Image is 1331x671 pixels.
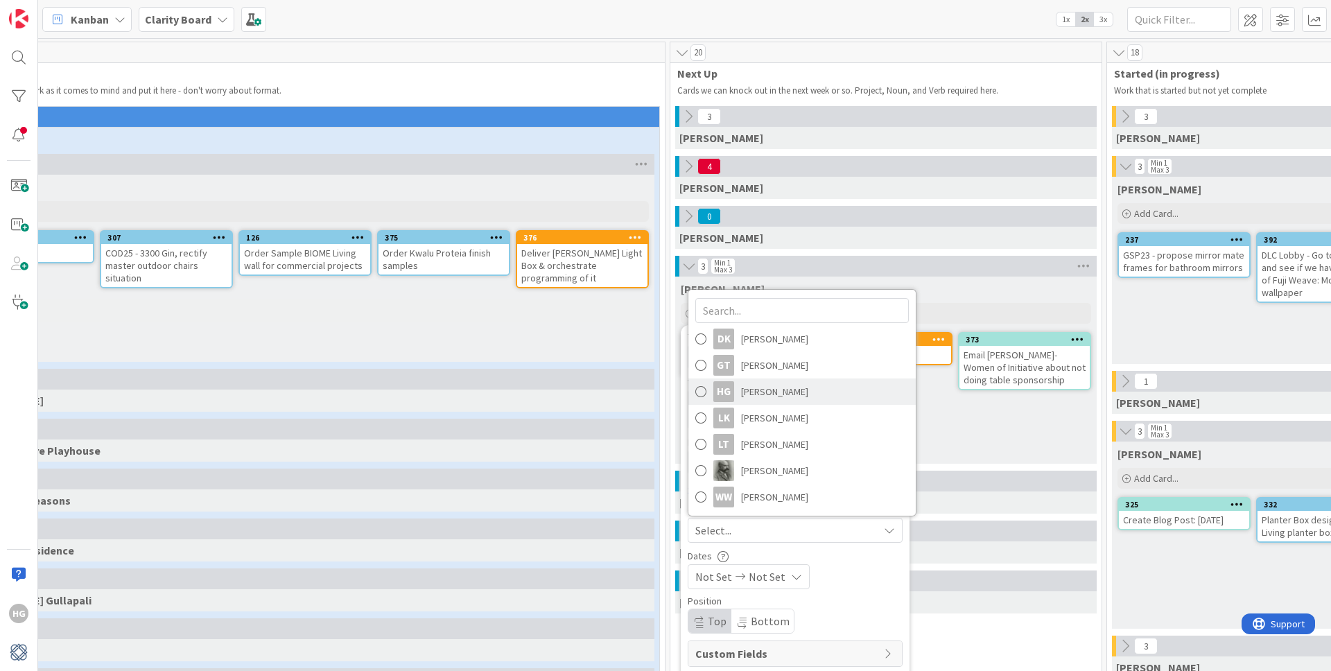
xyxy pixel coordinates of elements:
[1119,498,1249,529] div: 325Create Blog Post: [DATE]
[741,487,808,507] span: [PERSON_NAME]
[516,230,649,288] a: 376Deliver [PERSON_NAME] Light Box & orchestrate programming of it
[240,244,370,274] div: Order Sample BIOME Living wall for commercial projects
[679,496,763,509] span: Walter
[238,230,372,276] a: 126Order Sample BIOME Living wall for commercial projects
[697,258,708,274] span: 3
[688,431,916,458] a: LT[PERSON_NAME]
[697,208,721,225] span: 0
[517,244,647,287] div: Deliver [PERSON_NAME] Light Box & orchestrate programming of it
[1094,12,1113,26] span: 3x
[1117,447,1201,461] span: Hannah
[1117,497,1251,530] a: 325Create Blog Post: [DATE]
[1119,511,1249,529] div: Create Blog Post: [DATE]
[959,333,1090,346] div: 373
[1127,7,1231,32] input: Quick Filter...
[145,12,211,26] b: Clarity Board
[385,233,509,243] div: 375
[695,568,732,585] span: Not Set
[695,298,909,323] input: Search...
[101,244,232,287] div: COD25 - 3300 Gin, rectify master outdoor chairs situation
[679,231,763,245] span: Lisa K.
[1116,131,1200,145] span: Gina
[677,85,1095,96] p: Cards we can knock out in the next week or so. Project, Noun, and Verb required here.
[1117,232,1251,278] a: 237GSP23 - propose mirror mate frames for bathroom mirrors
[1117,182,1201,196] span: Lisa T.
[100,230,233,288] a: 307COD25 - 3300 Gin, rectify master outdoor chairs situation
[697,108,721,125] span: 3
[679,546,763,559] span: Philip
[713,434,734,455] div: LT
[101,232,232,244] div: 307
[749,568,785,585] span: Not Set
[101,232,232,287] div: 307COD25 - 3300 Gin, rectify master outdoor chairs situation
[1134,207,1178,220] span: Add Card...
[741,329,808,349] span: [PERSON_NAME]
[1119,234,1249,277] div: 237GSP23 - propose mirror mate frames for bathroom mirrors
[741,408,808,428] span: [PERSON_NAME]
[688,551,712,561] span: Dates
[688,484,916,510] a: WW[PERSON_NAME]
[688,326,916,352] a: DK[PERSON_NAME]
[677,67,1084,80] span: Next Up
[71,11,109,28] span: Kanban
[1056,12,1075,26] span: 1x
[1134,423,1145,439] span: 3
[958,332,1091,390] a: 373Email [PERSON_NAME]- Women of Initiative about not doing table sponsorship
[246,233,370,243] div: 126
[713,355,734,376] div: GT
[713,460,734,481] img: PA
[679,181,763,195] span: Lisa T.
[959,333,1090,389] div: 373Email [PERSON_NAME]- Women of Initiative about not doing table sponsorship
[1125,500,1249,509] div: 325
[688,458,916,484] a: PA[PERSON_NAME]
[517,232,647,287] div: 376Deliver [PERSON_NAME] Light Box & orchestrate programming of it
[688,352,916,378] a: GT[PERSON_NAME]
[695,522,731,539] span: Select...
[679,131,763,145] span: Gina
[9,643,28,662] img: avatar
[1119,498,1249,511] div: 325
[681,282,765,296] span: Hannah
[240,232,370,244] div: 126
[1151,431,1169,438] div: Max 3
[714,259,731,266] div: Min 1
[688,405,916,431] a: LK[PERSON_NAME]
[679,595,785,609] span: Devon
[1119,246,1249,277] div: GSP23 - propose mirror mate frames for bathroom mirrors
[379,232,509,274] div: 375Order Kwalu Proteia finish samples
[695,645,877,662] span: Custom Fields
[377,230,510,276] a: 375Order Kwalu Proteia finish samples
[1119,234,1249,246] div: 237
[741,355,808,376] span: [PERSON_NAME]
[714,266,732,273] div: Max 3
[1134,373,1158,390] span: 1
[9,604,28,623] div: HG
[1151,424,1167,431] div: Min 1
[1134,638,1158,654] span: 3
[1134,108,1158,125] span: 3
[1116,396,1200,410] span: Lisa K.
[688,505,715,515] span: Owner
[1151,166,1169,173] div: Max 3
[1125,235,1249,245] div: 237
[966,335,1090,345] div: 373
[523,233,647,243] div: 376
[1134,472,1178,485] span: Add Card...
[1127,44,1142,61] span: 18
[959,346,1090,389] div: Email [PERSON_NAME]- Women of Initiative about not doing table sponsorship
[741,381,808,402] span: [PERSON_NAME]
[741,434,808,455] span: [PERSON_NAME]
[713,408,734,428] div: LK
[708,614,727,628] span: Top
[713,381,734,402] div: HG
[1134,158,1145,175] span: 3
[1075,12,1094,26] span: 2x
[379,244,509,274] div: Order Kwalu Proteia finish samples
[741,460,808,481] span: [PERSON_NAME]
[690,44,706,61] span: 20
[1151,159,1167,166] div: Min 1
[9,9,28,28] img: Visit kanbanzone.com
[751,614,790,628] span: Bottom
[240,232,370,274] div: 126Order Sample BIOME Living wall for commercial projects
[29,2,63,19] span: Support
